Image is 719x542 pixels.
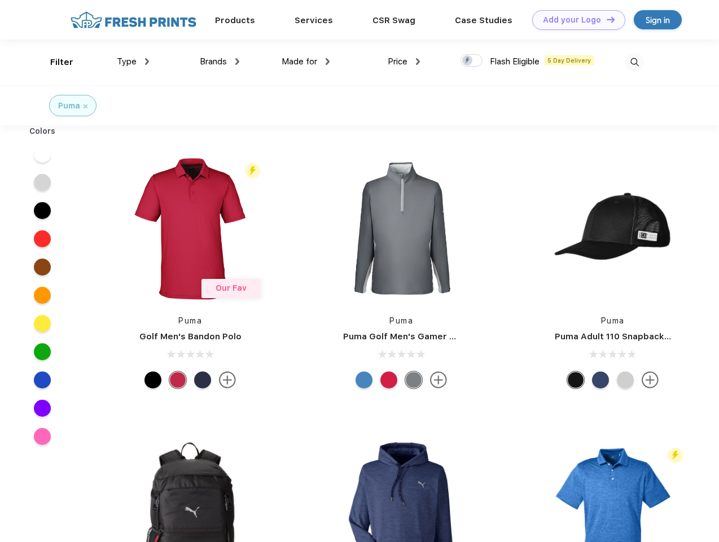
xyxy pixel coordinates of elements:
[389,316,413,325] a: Puma
[430,371,447,388] img: more.svg
[194,371,211,388] div: Navy Blazer
[144,371,161,388] div: Puma Black
[295,15,333,25] a: Services
[634,10,682,29] a: Sign in
[145,58,149,65] img: dropdown.png
[343,331,521,342] a: Puma Golf Men's Gamer Golf Quarter-Zip
[178,316,202,325] a: Puma
[245,163,260,178] img: flash_active_toggle.svg
[388,56,407,67] span: Price
[538,154,688,304] img: func=resize&h=266
[235,58,239,65] img: dropdown.png
[169,371,186,388] div: Ski Patrol
[282,56,317,67] span: Made for
[617,371,634,388] div: Quarry Brt Whit
[21,125,64,137] div: Colors
[200,56,227,67] span: Brands
[668,448,683,463] img: flash_active_toggle.svg
[215,15,255,25] a: Products
[405,371,422,388] div: Quiet Shade
[416,58,420,65] img: dropdown.png
[139,331,242,342] a: Golf Men's Bandon Polo
[219,371,236,388] img: more.svg
[326,58,330,65] img: dropdown.png
[490,56,540,67] span: Flash Eligible
[115,154,265,304] img: func=resize&h=266
[326,154,476,304] img: func=resize&h=266
[625,53,644,72] img: desktop_search.svg
[607,16,615,23] img: DT
[646,14,670,27] div: Sign in
[50,56,73,69] div: Filter
[58,100,80,112] div: Puma
[216,283,247,292] span: Our Fav
[67,10,200,30] img: fo%20logo%202.webp
[592,371,609,388] div: Peacoat with Qut Shd
[543,15,601,25] div: Add your Logo
[372,15,415,25] a: CSR Swag
[356,371,372,388] div: Bright Cobalt
[642,371,659,388] img: more.svg
[567,371,584,388] div: Pma Blk with Pma Blk
[544,55,594,65] span: 5 Day Delivery
[117,56,137,67] span: Type
[84,104,87,108] img: filter_cancel.svg
[380,371,397,388] div: Ski Patrol
[601,316,625,325] a: Puma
